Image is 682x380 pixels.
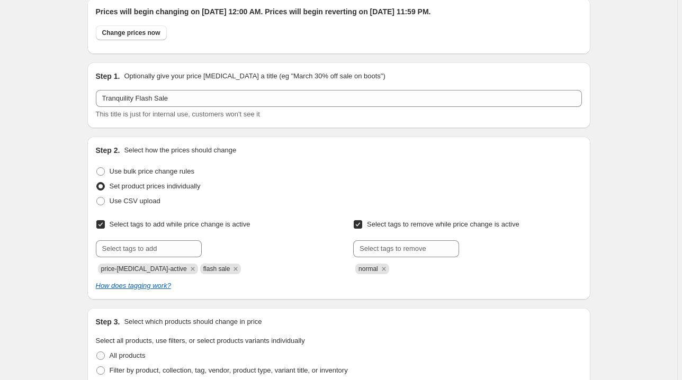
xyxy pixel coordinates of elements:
button: Change prices now [96,25,167,40]
p: Select which products should change in price [124,316,262,327]
button: Remove flash sale [231,264,240,274]
span: Select tags to add while price change is active [110,220,250,228]
span: flash sale [203,265,230,273]
button: Remove normal [379,264,389,274]
span: All products [110,351,146,359]
p: Select how the prices should change [124,145,236,156]
span: Select all products, use filters, or select products variants individually [96,337,305,345]
span: Use CSV upload [110,197,160,205]
span: Change prices now [102,29,160,37]
a: How does tagging work? [96,282,171,289]
button: Remove price-change-job-active [188,264,198,274]
input: Select tags to remove [353,240,459,257]
h2: Step 1. [96,71,120,82]
span: Use bulk price change rules [110,167,194,175]
h2: Step 2. [96,145,120,156]
input: 30% off holiday sale [96,90,582,107]
h2: Step 3. [96,316,120,327]
span: Set product prices individually [110,182,201,190]
span: This title is just for internal use, customers won't see it [96,110,260,118]
span: normal [358,265,378,273]
span: Select tags to remove while price change is active [367,220,519,228]
h2: Prices will begin changing on [DATE] 12:00 AM. Prices will begin reverting on [DATE] 11:59 PM. [96,6,582,17]
p: Optionally give your price [MEDICAL_DATA] a title (eg "March 30% off sale on boots") [124,71,385,82]
input: Select tags to add [96,240,202,257]
span: Filter by product, collection, tag, vendor, product type, variant title, or inventory [110,366,348,374]
span: price-change-job-active [101,265,187,273]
